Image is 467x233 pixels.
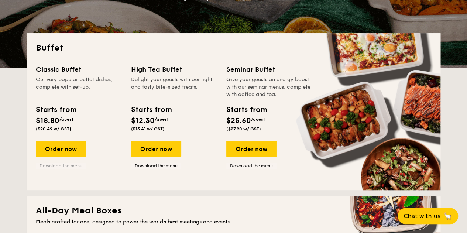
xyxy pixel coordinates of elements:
div: High Tea Buffet [131,64,217,75]
div: Delight your guests with our light and tasty bite-sized treats. [131,76,217,98]
div: Our very popular buffet dishes, complete with set-up. [36,76,122,98]
div: Starts from [131,104,171,115]
div: Give your guests an energy boost with our seminar menus, complete with coffee and tea. [226,76,313,98]
a: Download the menu [131,163,181,169]
div: Order now [226,141,277,157]
span: ($27.90 w/ GST) [226,126,261,131]
span: Chat with us [404,213,440,220]
span: ($20.49 w/ GST) [36,126,71,131]
span: 🦙 [443,212,452,220]
div: Order now [36,141,86,157]
div: Order now [131,141,181,157]
span: $12.30 [131,116,155,125]
a: Download the menu [36,163,86,169]
span: /guest [59,117,73,122]
div: Seminar Buffet [226,64,313,75]
span: $25.60 [226,116,251,125]
div: Starts from [226,104,267,115]
span: /guest [155,117,169,122]
button: Chat with us🦙 [398,208,458,224]
span: ($13.41 w/ GST) [131,126,165,131]
a: Download the menu [226,163,277,169]
div: Classic Buffet [36,64,122,75]
h2: All-Day Meal Boxes [36,205,432,217]
span: /guest [251,117,265,122]
div: Meals crafted for one, designed to power the world's best meetings and events. [36,218,432,226]
h2: Buffet [36,42,432,54]
div: Starts from [36,104,76,115]
span: $18.80 [36,116,59,125]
